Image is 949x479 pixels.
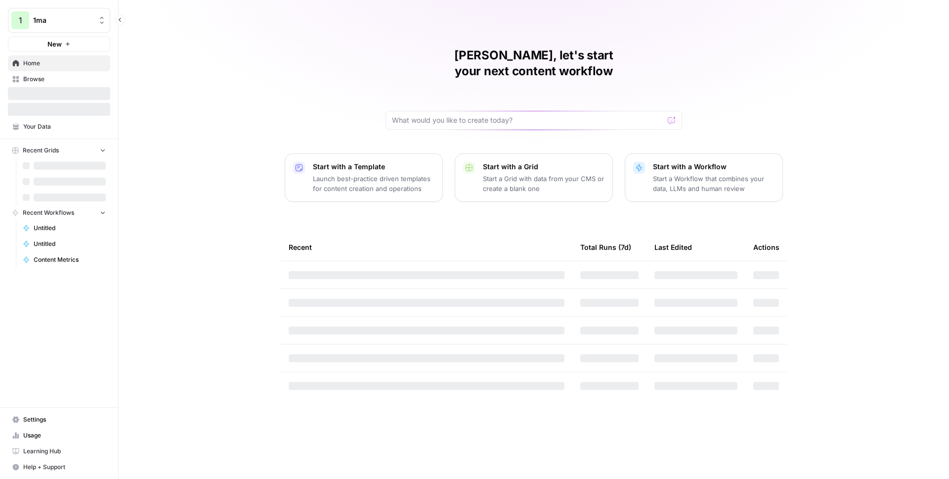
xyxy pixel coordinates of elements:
[289,234,564,261] div: Recent
[18,220,110,236] a: Untitled
[313,174,434,193] p: Launch best-practice driven templates for content creation and operations
[392,115,664,125] input: What would you like to create today?
[34,239,106,248] span: Untitled
[483,162,604,172] p: Start with a Grid
[33,15,93,25] span: 1ma
[653,174,775,193] p: Start a Workflow that combines your data, LLMs and human review
[8,443,110,459] a: Learning Hub
[18,236,110,252] a: Untitled
[654,234,692,261] div: Last Edited
[18,252,110,268] a: Content Metrics
[386,48,682,79] h1: [PERSON_NAME], let's start your next content workflow
[753,234,779,261] div: Actions
[8,55,110,71] a: Home
[23,447,106,456] span: Learning Hub
[8,8,110,33] button: Workspace: 1ma
[653,162,775,172] p: Start with a Workflow
[625,153,783,202] button: Start with a WorkflowStart a Workflow that combines your data, LLMs and human review
[23,59,106,68] span: Home
[19,14,22,26] span: 1
[8,143,110,158] button: Recent Grids
[8,205,110,220] button: Recent Workflows
[8,37,110,51] button: New
[23,75,106,84] span: Browse
[8,412,110,428] a: Settings
[285,153,443,202] button: Start with a TemplateLaunch best-practice driven templates for content creation and operations
[23,122,106,131] span: Your Data
[23,208,74,217] span: Recent Workflows
[8,71,110,87] a: Browse
[455,153,613,202] button: Start with a GridStart a Grid with data from your CMS or create a blank one
[23,415,106,424] span: Settings
[23,146,59,155] span: Recent Grids
[23,431,106,440] span: Usage
[483,174,604,193] p: Start a Grid with data from your CMS or create a blank one
[8,119,110,135] a: Your Data
[34,224,106,233] span: Untitled
[580,234,631,261] div: Total Runs (7d)
[23,463,106,472] span: Help + Support
[34,255,106,264] span: Content Metrics
[313,162,434,172] p: Start with a Template
[8,459,110,475] button: Help + Support
[8,428,110,443] a: Usage
[47,39,62,49] span: New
